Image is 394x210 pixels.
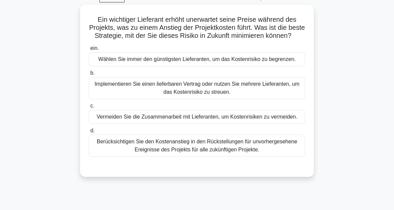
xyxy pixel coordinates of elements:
[90,45,99,51] span: ein.
[89,52,305,66] div: Wählen Sie immer den günstigsten Lieferanten, um das Kostenrisiko zu begrenzen.
[89,110,305,124] div: Vermeiden Sie die Zusammenarbeit mit Lieferanten, um Kostenrisiken zu vermeiden.
[90,128,94,133] span: d.
[90,70,94,76] span: b.
[89,16,305,39] font: Ein wichtiger Lieferant erhöht unerwartet seine Preise während des Projekts, was zu einem Anstieg...
[90,103,94,109] span: c.
[89,77,305,99] div: Implementieren Sie einen lieferbaren Vertrag oder nutzen Sie mehrere Lieferanten, um das Kostenri...
[89,135,305,157] div: Berücksichtigen Sie den Kostenanstieg in den Rückstellungen für unvorhergesehene Ereignisse des P...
